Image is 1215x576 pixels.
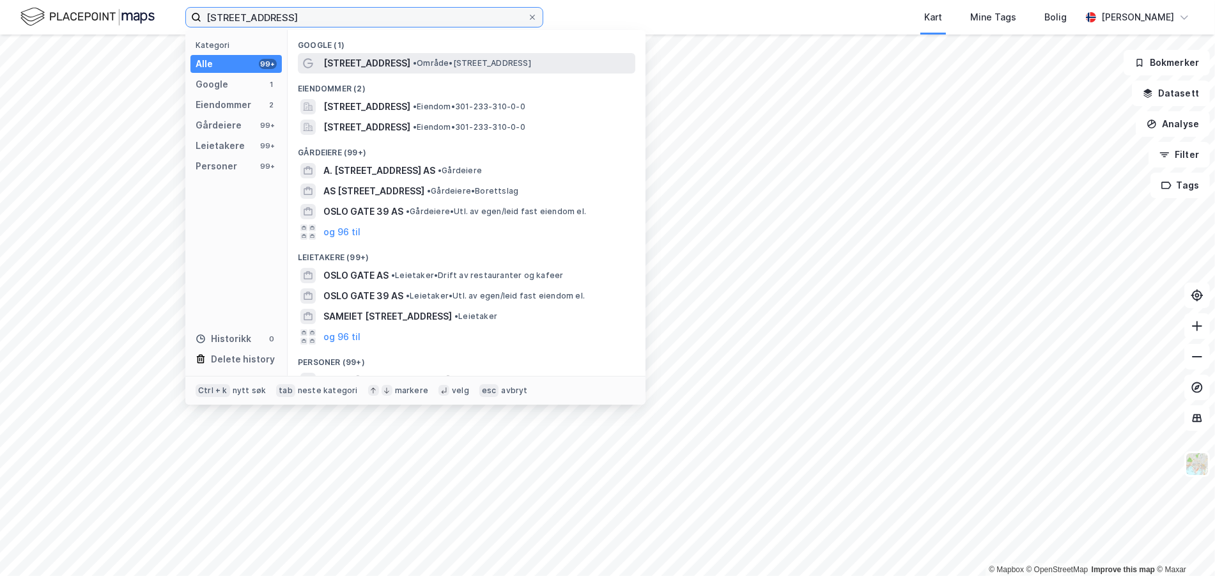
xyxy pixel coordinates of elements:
[267,100,277,110] div: 2
[323,373,450,388] span: KETTY [GEOGRAPHIC_DATA]
[924,10,942,25] div: Kart
[323,224,360,240] button: og 96 til
[211,352,275,367] div: Delete history
[501,385,527,396] div: avbryt
[438,166,442,175] span: •
[406,291,585,301] span: Leietaker • Utl. av egen/leid fast eiendom el.
[1136,111,1210,137] button: Analyse
[196,40,282,50] div: Kategori
[196,331,251,346] div: Historikk
[276,384,295,397] div: tab
[267,334,277,344] div: 0
[413,122,417,132] span: •
[288,137,646,160] div: Gårdeiere (99+)
[1132,81,1210,106] button: Datasett
[323,309,452,324] span: SAMEIET [STREET_ADDRESS]
[323,268,389,283] span: OSLO GATE AS
[233,385,267,396] div: nytt søk
[1149,142,1210,167] button: Filter
[395,385,428,396] div: markere
[413,102,417,111] span: •
[391,270,563,281] span: Leietaker • Drift av restauranter og kafeer
[970,10,1016,25] div: Mine Tags
[323,329,360,345] button: og 96 til
[413,58,417,68] span: •
[413,58,531,68] span: Område • [STREET_ADDRESS]
[391,270,395,280] span: •
[1026,565,1088,574] a: OpenStreetMap
[323,204,403,219] span: OSLO GATE 39 AS
[196,118,242,133] div: Gårdeiere
[259,141,277,151] div: 99+
[288,242,646,265] div: Leietakere (99+)
[454,311,458,321] span: •
[1151,515,1215,576] iframe: Chat Widget
[989,565,1024,574] a: Mapbox
[196,159,237,174] div: Personer
[259,59,277,69] div: 99+
[406,206,586,217] span: Gårdeiere • Utl. av egen/leid fast eiendom el.
[427,186,431,196] span: •
[452,385,469,396] div: velg
[298,385,358,396] div: neste kategori
[323,99,410,114] span: [STREET_ADDRESS]
[1151,515,1215,576] div: Kontrollprogram for chat
[259,161,277,171] div: 99+
[196,77,228,92] div: Google
[196,138,245,153] div: Leietakere
[1185,452,1209,476] img: Z
[479,384,499,397] div: esc
[288,74,646,97] div: Eiendommer (2)
[323,288,403,304] span: OSLO GATE 39 AS
[196,56,213,72] div: Alle
[196,97,251,113] div: Eiendommer
[454,311,497,322] span: Leietaker
[20,6,155,28] img: logo.f888ab2527a4732fd821a326f86c7f29.svg
[1092,565,1155,574] a: Improve this map
[323,120,410,135] span: [STREET_ADDRESS]
[1101,10,1174,25] div: [PERSON_NAME]
[427,186,518,196] span: Gårdeiere • Borettslag
[201,8,527,27] input: Søk på adresse, matrikkel, gårdeiere, leietakere eller personer
[406,206,410,216] span: •
[288,347,646,370] div: Personer (99+)
[1150,173,1210,198] button: Tags
[196,384,230,397] div: Ctrl + k
[323,163,435,178] span: A. [STREET_ADDRESS] AS
[323,183,424,199] span: AS [STREET_ADDRESS]
[1044,10,1067,25] div: Bolig
[267,79,277,90] div: 1
[288,30,646,53] div: Google (1)
[259,120,277,130] div: 99+
[323,56,410,71] span: [STREET_ADDRESS]
[438,166,482,176] span: Gårdeiere
[413,102,525,112] span: Eiendom • 301-233-310-0-0
[1124,50,1210,75] button: Bokmerker
[413,122,525,132] span: Eiendom • 301-233-310-0-0
[406,291,410,300] span: •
